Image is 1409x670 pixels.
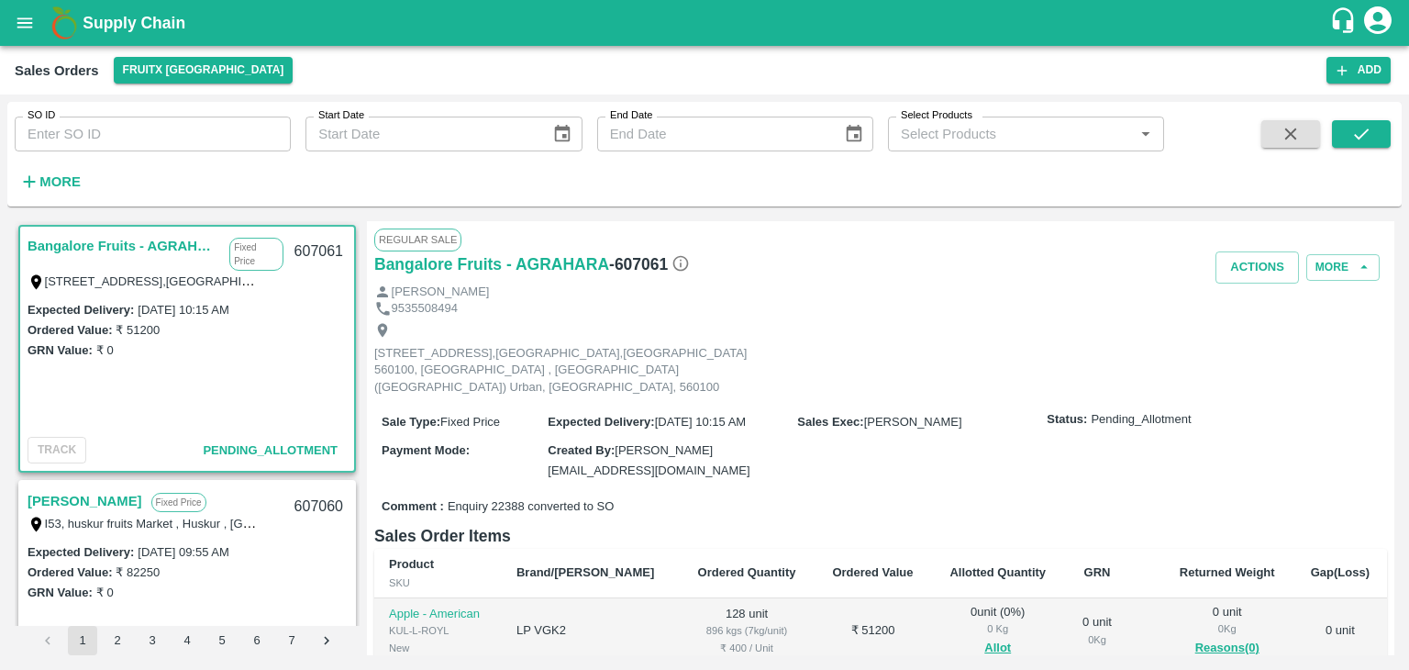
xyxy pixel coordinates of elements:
[138,303,228,317] label: [DATE] 10:15 AM
[548,443,749,477] span: [PERSON_NAME][EMAIL_ADDRESS][DOMAIN_NAME]
[28,108,55,123] label: SO ID
[28,234,220,258] a: Bangalore Fruits - AGRAHARA
[389,557,434,571] b: Product
[946,604,1049,659] div: 0 unit ( 0 %)
[138,545,228,559] label: [DATE] 09:55 AM
[28,489,142,513] a: [PERSON_NAME]
[949,565,1046,579] b: Allotted Quantity
[1293,598,1387,665] td: 0 unit
[28,565,112,579] label: Ordered Value:
[389,606,487,623] p: Apple - American
[1176,638,1279,659] button: Reasons(0)
[1079,614,1115,648] div: 0 unit
[389,622,487,639] div: KUL-L-ROYL
[516,565,654,579] b: Brand/[PERSON_NAME]
[837,117,871,151] button: Choose date
[28,545,134,559] label: Expected Delivery :
[28,343,93,357] label: GRN Value:
[382,498,444,516] label: Comment :
[946,620,1049,637] div: 0 Kg
[96,586,114,599] label: ₹ 0
[893,122,1128,146] input: Select Products
[229,238,283,271] p: Fixed Price
[382,443,470,457] label: Payment Mode :
[151,493,206,512] p: Fixed Price
[374,523,1387,549] h6: Sales Order Items
[693,622,799,639] div: 896 kgs (7kg/unit)
[655,415,746,429] span: [DATE] 10:15 AM
[815,598,931,665] td: ₹ 51200
[1091,411,1191,429] span: Pending_Allotment
[389,575,487,591] div: SKU
[548,415,654,429] label: Expected Delivery :
[389,640,487,656] div: New
[1176,604,1279,659] div: 0 unit
[545,117,580,151] button: Choose date
[679,598,814,665] td: 128 unit
[96,343,114,357] label: ₹ 0
[172,626,202,655] button: Go to page 4
[1084,565,1111,579] b: GRN
[312,626,341,655] button: Go to next page
[901,108,972,123] label: Select Products
[46,5,83,41] img: logo
[374,251,609,277] a: Bangalore Fruits - AGRAHARA
[382,415,440,429] label: Sale Type :
[1180,565,1275,579] b: Returned Weight
[548,443,615,457] label: Created By :
[797,415,863,429] label: Sales Exec :
[392,284,490,301] p: [PERSON_NAME]
[103,626,132,655] button: Go to page 2
[374,229,461,251] span: Regular Sale
[116,565,160,579] label: ₹ 82250
[83,14,185,32] b: Supply Chain
[242,626,272,655] button: Go to page 6
[1361,4,1394,42] div: account of current user
[116,323,160,337] label: ₹ 51200
[609,251,690,277] h6: - 607061
[68,626,97,655] button: page 1
[45,516,968,530] label: I53, huskur fruits Market , Huskur , [GEOGRAPHIC_DATA] , [GEOGRAPHIC_DATA] ([GEOGRAPHIC_DATA]) Ur...
[15,59,99,83] div: Sales Orders
[277,626,306,655] button: Go to page 7
[28,586,93,599] label: GRN Value:
[610,108,652,123] label: End Date
[30,626,344,655] nav: pagination navigation
[1326,57,1391,84] button: Add
[45,274,1074,288] label: [STREET_ADDRESS],[GEOGRAPHIC_DATA],[GEOGRAPHIC_DATA] 560100, [GEOGRAPHIC_DATA] , [GEOGRAPHIC_DATA...
[448,498,614,516] span: Enquiry 22388 converted to SO
[207,626,237,655] button: Go to page 5
[502,598,679,665] td: LP VGK2
[15,166,85,197] button: More
[4,2,46,44] button: open drawer
[1306,254,1380,281] button: More
[392,300,458,318] p: 9535508494
[283,486,354,529] div: 607060
[698,565,796,579] b: Ordered Quantity
[203,443,338,457] span: Pending_Allotment
[83,10,1329,36] a: Supply Chain
[1215,251,1299,284] button: Actions
[39,174,81,189] strong: More
[283,230,354,274] div: 607061
[15,117,291,151] input: Enter SO ID
[318,108,364,123] label: Start Date
[138,626,167,655] button: Go to page 3
[597,117,829,151] input: End Date
[374,345,787,396] p: [STREET_ADDRESS],[GEOGRAPHIC_DATA],[GEOGRAPHIC_DATA] 560100, [GEOGRAPHIC_DATA] , [GEOGRAPHIC_DATA...
[984,638,1011,659] button: Allot
[693,640,799,656] div: ₹ 400 / Unit
[1134,122,1158,146] button: Open
[1311,565,1370,579] b: Gap(Loss)
[1079,631,1115,648] div: 0 Kg
[440,415,500,429] span: Fixed Price
[832,565,913,579] b: Ordered Value
[28,303,134,317] label: Expected Delivery :
[1329,6,1361,39] div: customer-support
[1047,411,1087,429] label: Status:
[305,117,538,151] input: Start Date
[114,57,294,84] button: Select DC
[1176,620,1279,637] div: 0 Kg
[28,323,112,337] label: Ordered Value:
